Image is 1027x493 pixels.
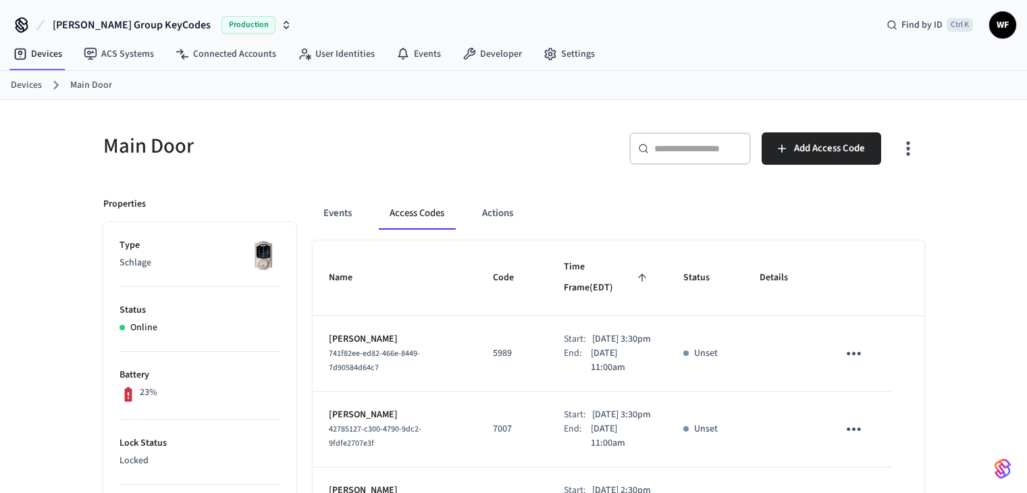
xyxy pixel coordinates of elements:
p: Schlage [120,256,280,270]
a: Developer [452,42,533,66]
span: Find by ID [901,18,943,32]
div: Find by IDCtrl K [876,13,984,37]
p: [PERSON_NAME] [329,332,461,346]
span: 42785127-c300-4790-9dc2-9fdfe2707e3f [329,423,421,449]
a: User Identities [287,42,386,66]
button: Events [313,197,363,230]
p: Type [120,238,280,253]
span: Add Access Code [794,140,865,157]
button: Access Codes [379,197,455,230]
img: Schlage Sense Smart Deadbolt with Camelot Trim, Front [246,238,280,272]
a: Events [386,42,452,66]
a: Settings [533,42,606,66]
p: Locked [120,454,280,468]
button: Add Access Code [762,132,881,165]
span: Code [493,267,531,288]
a: Devices [11,78,42,93]
span: Production [221,16,275,34]
span: WF [991,13,1015,37]
button: WF [989,11,1016,38]
div: ant example [313,197,924,230]
h5: Main Door [103,132,506,160]
p: Unset [694,346,718,361]
p: [DATE] 11:00am [591,346,651,375]
a: Devices [3,42,73,66]
p: [DATE] 11:00am [591,422,651,450]
p: Unset [694,422,718,436]
p: Properties [103,197,146,211]
div: End: [564,346,591,375]
p: Battery [120,368,280,382]
span: Time Frame(EDT) [564,257,651,299]
span: 741f82ee-ed82-466e-8449-7d90584d64c7 [329,348,420,373]
div: Start: [564,332,592,346]
span: [PERSON_NAME] Group KeyCodes [53,17,211,33]
p: Online [130,321,157,335]
a: ACS Systems [73,42,165,66]
p: 7007 [493,422,531,436]
span: Status [683,267,727,288]
a: Main Door [70,78,112,93]
img: SeamLogoGradient.69752ec5.svg [995,458,1011,479]
p: 23% [140,386,157,400]
span: Details [760,267,806,288]
p: Lock Status [120,436,280,450]
div: End: [564,422,591,450]
a: Connected Accounts [165,42,287,66]
span: Ctrl K [947,18,973,32]
button: Actions [471,197,524,230]
p: Status [120,303,280,317]
p: [DATE] 3:30pm [592,332,651,346]
p: 5989 [493,346,531,361]
span: Name [329,267,370,288]
p: [PERSON_NAME] [329,408,461,422]
div: Start: [564,408,592,422]
p: [DATE] 3:30pm [592,408,651,422]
